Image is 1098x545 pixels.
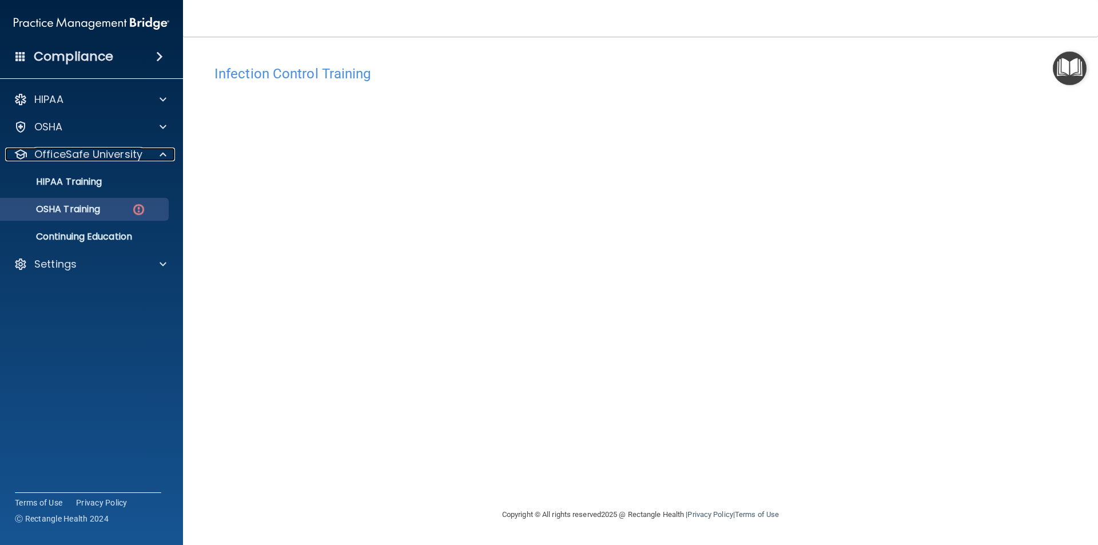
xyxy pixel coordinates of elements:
p: HIPAA [34,93,63,106]
p: OfficeSafe University [34,148,142,161]
p: OSHA [34,120,63,134]
a: Terms of Use [735,510,779,519]
a: OSHA [14,120,166,134]
p: HIPAA Training [7,176,102,188]
a: OfficeSafe University [14,148,166,161]
h4: Compliance [34,49,113,65]
img: danger-circle.6113f641.png [132,202,146,217]
div: Copyright © All rights reserved 2025 @ Rectangle Health | | [432,496,849,533]
h4: Infection Control Training [214,66,1067,81]
a: Terms of Use [15,497,62,508]
a: HIPAA [14,93,166,106]
span: Ⓒ Rectangle Health 2024 [15,513,109,524]
p: OSHA Training [7,204,100,215]
p: Settings [34,257,77,271]
a: Settings [14,257,166,271]
img: PMB logo [14,12,169,35]
button: Open Resource Center [1053,51,1087,85]
p: Continuing Education [7,231,164,242]
a: Privacy Policy [76,497,128,508]
a: Privacy Policy [687,510,733,519]
iframe: infection-control-training [214,87,786,439]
